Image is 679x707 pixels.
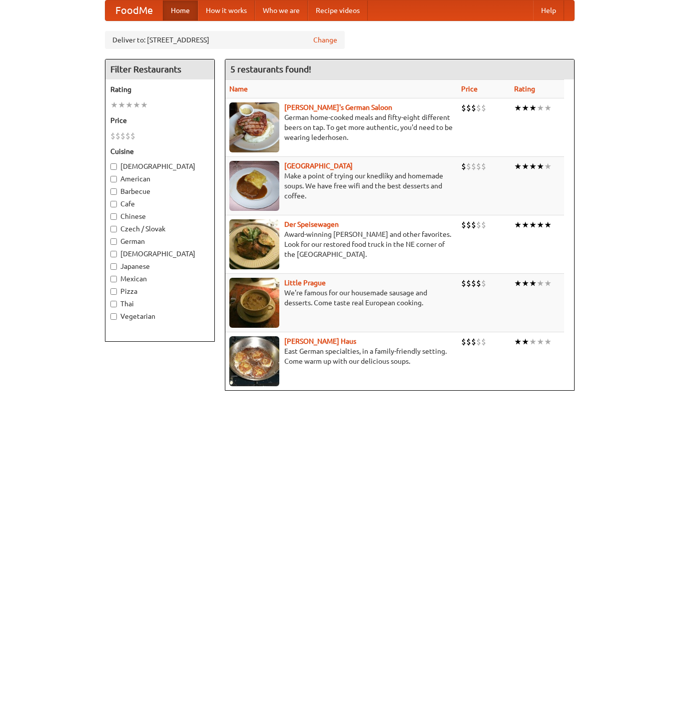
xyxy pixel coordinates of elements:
[514,102,522,113] li: ★
[476,102,481,113] li: $
[537,102,544,113] li: ★
[110,288,117,295] input: Pizza
[514,336,522,347] li: ★
[537,278,544,289] li: ★
[529,161,537,172] li: ★
[537,161,544,172] li: ★
[229,171,453,201] p: Make a point of trying our knedlíky and homemade soups. We have free wifi and the best desserts a...
[544,102,552,113] li: ★
[110,199,209,209] label: Cafe
[481,278,486,289] li: $
[466,161,471,172] li: $
[110,99,118,110] li: ★
[110,274,209,284] label: Mexican
[229,229,453,259] p: Award-winning [PERSON_NAME] and other favorites. Look for our restored food truck in the NE corne...
[476,278,481,289] li: $
[110,236,209,246] label: German
[110,313,117,320] input: Vegetarian
[522,161,529,172] li: ★
[118,99,125,110] li: ★
[110,213,117,220] input: Chinese
[110,299,209,309] label: Thai
[110,201,117,207] input: Cafe
[110,211,209,221] label: Chinese
[110,163,117,170] input: [DEMOGRAPHIC_DATA]
[522,336,529,347] li: ★
[471,336,476,347] li: $
[230,64,311,74] ng-pluralize: 5 restaurants found!
[110,276,117,282] input: Mexican
[110,263,117,270] input: Japanese
[110,238,117,245] input: German
[481,161,486,172] li: $
[471,161,476,172] li: $
[125,99,133,110] li: ★
[110,161,209,171] label: [DEMOGRAPHIC_DATA]
[105,31,345,49] div: Deliver to: [STREET_ADDRESS]
[461,278,466,289] li: $
[533,0,564,20] a: Help
[537,336,544,347] li: ★
[514,219,522,230] li: ★
[476,161,481,172] li: $
[198,0,255,20] a: How it works
[529,336,537,347] li: ★
[140,99,148,110] li: ★
[163,0,198,20] a: Home
[110,130,115,141] li: $
[313,35,337,45] a: Change
[466,219,471,230] li: $
[229,288,453,308] p: We're famous for our housemade sausage and desserts. Come taste real European cooking.
[110,301,117,307] input: Thai
[471,278,476,289] li: $
[110,226,117,232] input: Czech / Slovak
[229,161,279,211] img: czechpoint.jpg
[529,278,537,289] li: ★
[110,311,209,321] label: Vegetarian
[514,85,535,93] a: Rating
[476,336,481,347] li: $
[255,0,308,20] a: Who we are
[110,84,209,94] h5: Rating
[284,220,339,228] a: Der Speisewagen
[466,336,471,347] li: $
[229,102,279,152] img: esthers.jpg
[229,219,279,269] img: speisewagen.jpg
[130,130,135,141] li: $
[229,278,279,328] img: littleprague.jpg
[514,161,522,172] li: ★
[308,0,368,20] a: Recipe videos
[110,146,209,156] h5: Cuisine
[471,102,476,113] li: $
[284,337,356,345] a: [PERSON_NAME] Haus
[522,102,529,113] li: ★
[461,336,466,347] li: $
[120,130,125,141] li: $
[466,278,471,289] li: $
[105,59,214,79] h4: Filter Restaurants
[544,219,552,230] li: ★
[110,176,117,182] input: American
[466,102,471,113] li: $
[461,85,478,93] a: Price
[461,161,466,172] li: $
[110,115,209,125] h5: Price
[284,279,326,287] a: Little Prague
[110,249,209,259] label: [DEMOGRAPHIC_DATA]
[110,261,209,271] label: Japanese
[284,162,353,170] a: [GEOGRAPHIC_DATA]
[284,103,392,111] a: [PERSON_NAME]'s German Saloon
[471,219,476,230] li: $
[110,251,117,257] input: [DEMOGRAPHIC_DATA]
[110,188,117,195] input: Barbecue
[537,219,544,230] li: ★
[133,99,140,110] li: ★
[125,130,130,141] li: $
[481,219,486,230] li: $
[461,219,466,230] li: $
[229,112,453,142] p: German home-cooked meals and fifty-eight different beers on tap. To get more authentic, you'd nee...
[105,0,163,20] a: FoodMe
[229,85,248,93] a: Name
